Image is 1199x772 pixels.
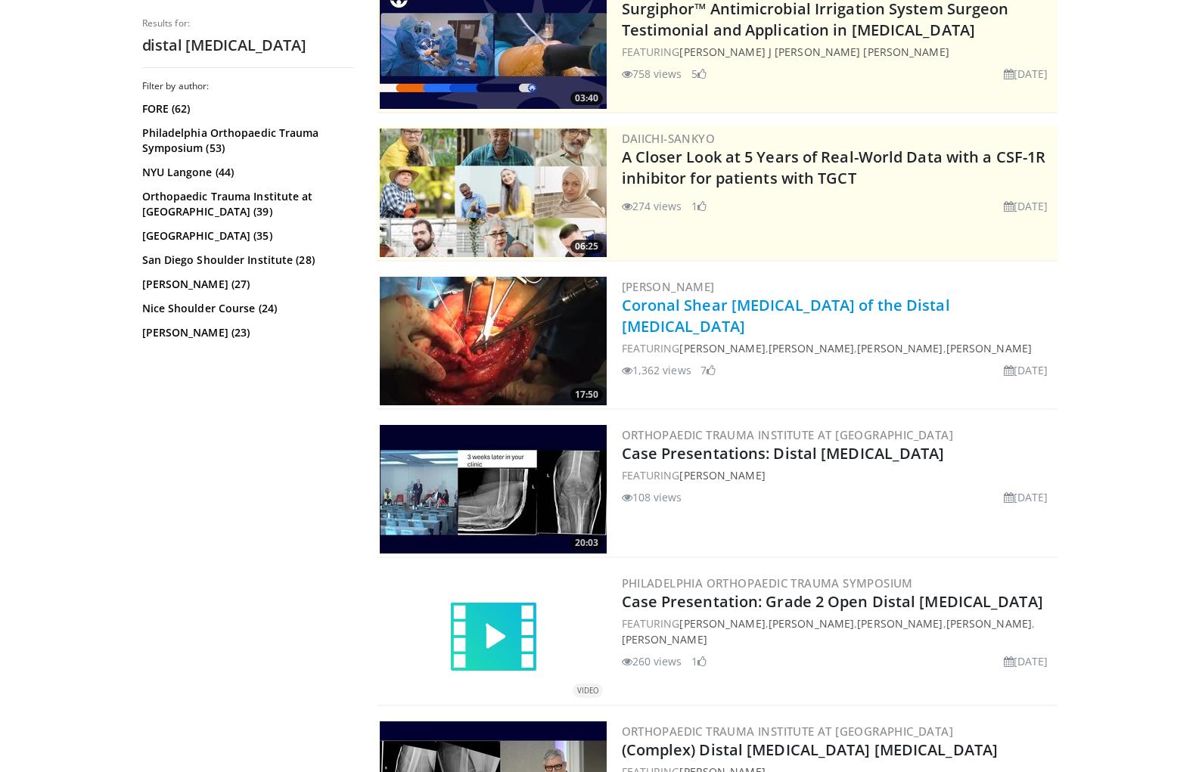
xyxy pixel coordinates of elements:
[142,165,350,180] a: NYU Langone (44)
[142,189,350,219] a: Orthopaedic Trauma Institute at [GEOGRAPHIC_DATA] (39)
[380,129,607,257] a: 06:25
[622,44,1055,60] div: FEATURING
[142,325,350,340] a: [PERSON_NAME] (23)
[142,101,350,116] a: FORE (62)
[691,198,707,214] li: 1
[622,632,707,646] a: [PERSON_NAME]
[142,36,354,55] h2: distal [MEDICAL_DATA]
[570,536,603,550] span: 20:03
[1004,653,1048,669] li: [DATE]
[700,362,716,378] li: 7
[946,341,1032,355] a: [PERSON_NAME]
[142,80,354,92] h3: Filter by author:
[622,615,1055,647] div: FEATURING , , , ,
[622,724,954,739] a: Orthopaedic Trauma Institute at [GEOGRAPHIC_DATA]
[679,468,765,482] a: [PERSON_NAME]
[622,443,945,464] a: Case Presentations: Distal [MEDICAL_DATA]
[769,616,854,631] a: [PERSON_NAME]
[142,126,350,156] a: Philadelphia Orthopaedic Trauma Symposium (53)
[946,616,1032,631] a: [PERSON_NAME]
[622,739,999,760] a: (Complex) Distal [MEDICAL_DATA] [MEDICAL_DATA]
[622,295,950,336] a: Coronal Shear [MEDICAL_DATA] of the Distal [MEDICAL_DATA]
[622,591,1043,612] a: Case Presentation: Grade 2 Open Distal [MEDICAL_DATA]
[380,277,607,405] a: 17:50
[622,279,715,294] a: [PERSON_NAME]
[142,253,350,268] a: San Diego Shoulder Institute (28)
[622,489,682,505] li: 108 views
[622,340,1055,356] div: FEATURING , , ,
[380,129,607,257] img: 93c22cae-14d1-47f0-9e4a-a244e824b022.png.300x170_q85_crop-smart_upscale.jpg
[142,228,350,243] a: [GEOGRAPHIC_DATA] (35)
[448,592,539,683] img: video.svg
[622,198,682,214] li: 274 views
[1004,66,1048,82] li: [DATE]
[1004,198,1048,214] li: [DATE]
[380,592,607,683] a: VIDEO
[622,362,691,378] li: 1,362 views
[857,616,943,631] a: [PERSON_NAME]
[577,686,598,696] small: VIDEO
[142,17,354,29] p: Results for:
[622,66,682,82] li: 758 views
[769,341,854,355] a: [PERSON_NAME]
[380,277,607,405] img: ac8baac7-4924-4fd7-8ded-201101107d91.300x170_q85_crop-smart_upscale.jpg
[570,388,603,402] span: 17:50
[691,653,707,669] li: 1
[679,616,765,631] a: [PERSON_NAME]
[622,147,1046,188] a: A Closer Look at 5 Years of Real-World Data with a CSF-1R inhibitor for patients with TGCT
[691,66,707,82] li: 5
[570,240,603,253] span: 06:25
[622,653,682,669] li: 260 views
[679,341,765,355] a: [PERSON_NAME]
[857,341,943,355] a: [PERSON_NAME]
[380,425,607,553] a: 20:03
[1004,362,1048,378] li: [DATE]
[142,277,350,292] a: [PERSON_NAME] (27)
[622,575,913,591] a: Philadelphia Orthopaedic Trauma Symposium
[622,467,1055,483] div: FEATURING
[622,427,954,442] a: Orthopaedic Trauma Institute at [GEOGRAPHIC_DATA]
[380,425,607,553] img: a7bce0dd-180f-4888-9407-4d22d73d9df9.300x170_q85_crop-smart_upscale.jpg
[1004,489,1048,505] li: [DATE]
[142,301,350,316] a: Nice Shoulder Course (24)
[622,131,716,146] a: Daiichi-Sankyo
[570,91,603,105] span: 03:40
[679,45,949,59] a: [PERSON_NAME] J [PERSON_NAME] [PERSON_NAME]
